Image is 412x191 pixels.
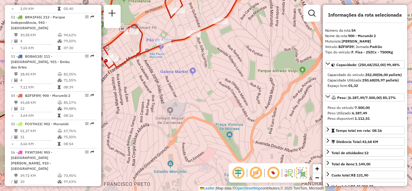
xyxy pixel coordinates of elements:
span: Capacidade: (250,68/252,00) 99,48% [336,62,400,67]
i: % de utilização do peso [58,174,62,177]
strong: 6.387,49 [352,111,367,115]
em: Rota exportada [90,54,94,58]
em: Rota exportada [90,150,94,154]
span: Peso do veículo: [328,105,370,110]
td: = [11,141,14,147]
td: = [11,45,14,51]
em: Rota exportada [90,15,94,19]
i: Distância Total [14,101,18,104]
td: 05:40 [63,6,94,12]
td: 99,48% [63,106,94,112]
div: Custo total: [331,173,368,178]
div: Veículo: [325,44,405,49]
a: Valor total:R$ 48.093,88 [325,182,405,190]
td: / [11,38,14,44]
div: Nome da rota: [325,33,405,39]
span: 52 - [11,15,65,30]
i: % de utilização da cubagem [58,135,62,139]
span: | 900 - Morumbi 2 [40,93,70,98]
td: 3,64 KM [20,113,57,119]
img: Exibir/Ocultar setores [296,167,307,178]
span: 56 - [11,150,52,171]
a: Capacidade: (250,68/252,00) 99,48% [325,60,405,68]
td: 67,76% [63,128,94,134]
strong: (05,97 pallets) [374,78,399,82]
strong: 1.112,51 [355,116,370,121]
td: 28,45 KM [20,71,57,77]
i: Tempo total em rota [58,46,61,50]
span: FXW7J84 [25,150,41,154]
strong: 250,68 [362,78,374,82]
td: / [11,106,14,112]
em: Opções [85,150,89,154]
span: Ocultar deslocamento [231,166,246,180]
td: 3,09 KM [20,6,57,12]
span: 55 - [11,122,68,126]
td: 7,65 KM [20,45,57,51]
span: | 903 - [GEOGRAPHIC_DATA][PERSON_NAME], 910 - [GEOGRAPHIC_DATA] [11,150,52,171]
span: | Jornada: [353,44,382,49]
strong: F. Fixa - 252Cx - 7500Kg [351,50,393,54]
em: Opções [85,54,89,58]
em: Opções [85,122,89,126]
i: Total de Atividades [14,180,18,183]
td: 51,27 KM [20,128,57,134]
div: Peso Utilizado: [328,110,402,116]
span: BZF5F89 [25,93,40,98]
td: 71,55% [63,77,94,83]
span: BRA1F65 [25,15,41,19]
i: Total de Atividades [14,39,18,43]
strong: Padrão [370,44,382,49]
a: Zoom out [312,173,322,182]
a: Total de atividades:12 [325,148,405,157]
td: 4 [20,38,57,44]
em: Rota exportada [90,122,94,126]
div: Distância Total: [331,139,378,145]
span: 43,68 KM [362,139,378,144]
a: Distância Total:43,68 KM [325,137,405,145]
span: | 111 - [GEOGRAPHIC_DATA], 921 - Embu das Artes [11,54,70,69]
img: Fluxo de ruas [284,168,293,178]
i: Tempo total em rota [58,114,61,117]
div: Tipo do veículo: [325,49,405,55]
span: Exibir NR [249,166,263,180]
div: Número da rota: [325,28,405,33]
td: / [11,134,14,140]
strong: BZF5F89 [338,44,353,49]
td: = [11,84,14,90]
i: Total de Atividades [14,78,18,82]
a: OpenStreetMap [235,186,261,190]
div: Capacidade: (250,68/252,00) 99,48% [325,70,405,91]
a: Exibir filtros [306,7,318,19]
i: Tempo total em rota [58,85,61,89]
em: Rota exportada [90,94,94,97]
i: % de utilização da cubagem [58,39,62,43]
td: / [11,77,14,83]
a: Zoom in [312,164,322,173]
td: 08:39 [63,84,94,90]
td: 7,11 KM [20,84,57,90]
div: Capacidade Utilizada: [328,78,402,83]
td: 07:30 [63,45,94,51]
strong: R$ 48.093,88 [351,184,373,189]
i: % de utilização do peso [58,101,62,104]
strong: 252,00 [365,72,377,77]
div: Capacidade do veículo: [328,72,402,78]
i: Distância Total [14,129,18,133]
strong: 12 [364,151,369,155]
i: Tempo total em rota [58,7,61,11]
i: % de utilização do peso [58,72,62,76]
td: 08:54 [63,141,94,147]
a: Tempo total em rota: 08:16 [325,126,405,134]
td: 08:16 [63,113,94,119]
strong: [PERSON_NAME] [342,39,371,43]
strong: 01,32 [348,83,358,88]
i: % de utilização da cubagem [58,78,62,82]
td: 12 [20,106,57,112]
td: 94,62% [63,32,94,38]
span: Peso: (6.387,49/7.500,00) 85,17% [337,95,396,100]
td: 10 [20,179,57,185]
td: 73,45% [63,173,94,179]
span: + [315,165,319,172]
span: Tempo total em rota: 08:16 [336,128,382,133]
